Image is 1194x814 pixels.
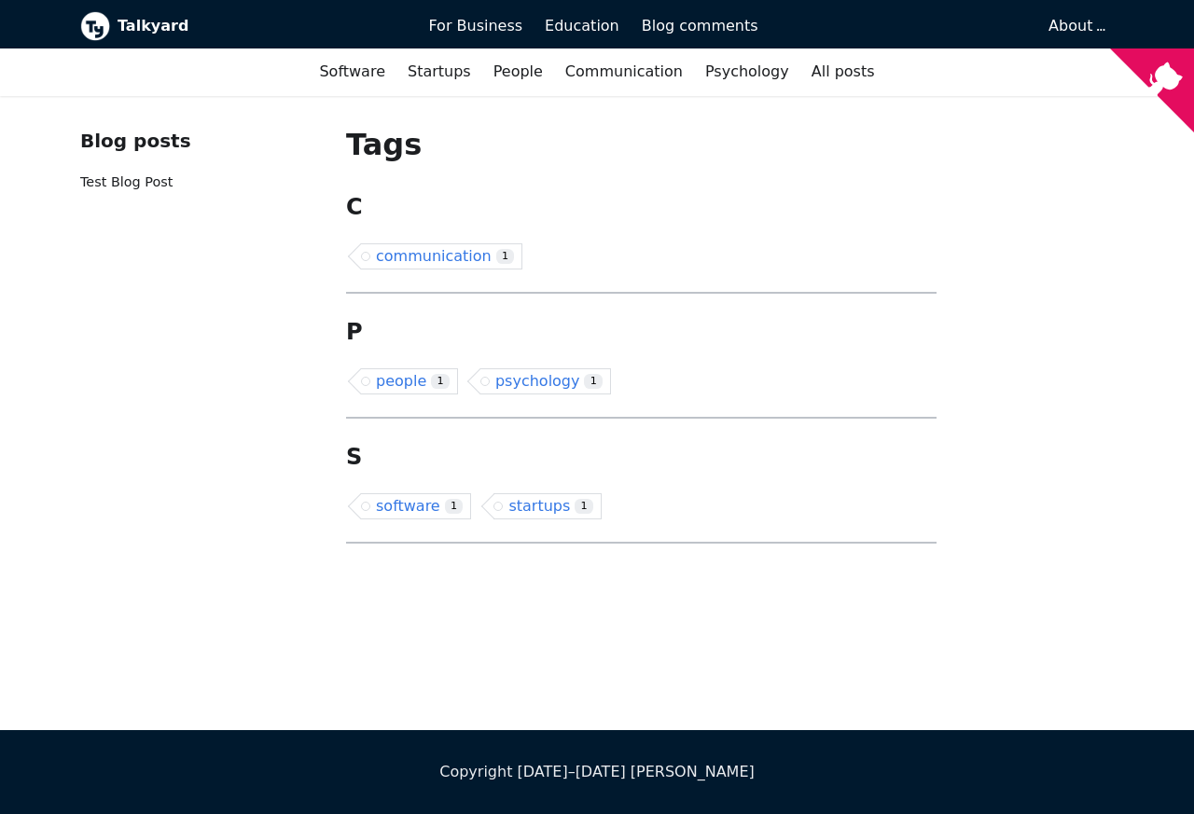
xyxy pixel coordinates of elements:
[80,760,1114,784] div: Copyright [DATE]–[DATE] [PERSON_NAME]
[584,374,603,390] span: 1
[80,174,173,189] a: Test Blog Post
[361,368,458,394] a: people1
[554,56,694,88] a: Communication
[361,493,471,519] a: software1
[80,11,110,41] img: Talkyard logo
[346,318,937,346] h2: P
[694,56,800,88] a: Psychology
[80,126,316,157] div: Blog posts
[642,17,758,34] span: Blog comments
[308,56,396,88] a: Software
[80,126,316,209] nav: Blog recent posts navigation
[493,493,602,519] a: startups1
[445,499,464,515] span: 1
[631,10,770,42] a: Blog comments
[80,11,402,41] a: Talkyard logoTalkyard
[431,374,450,390] span: 1
[346,443,937,471] h2: S
[118,14,402,38] b: Talkyard
[482,56,554,88] a: People
[800,56,886,88] a: All posts
[361,243,522,269] a: communication1
[534,10,631,42] a: Education
[417,10,534,42] a: For Business
[346,126,937,163] h1: Tags
[1048,17,1103,34] a: About
[480,368,611,394] a: psychology1
[575,499,593,515] span: 1
[428,17,522,34] span: For Business
[496,249,515,265] span: 1
[346,193,937,221] h2: C
[396,56,482,88] a: Startups
[545,17,619,34] span: Education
